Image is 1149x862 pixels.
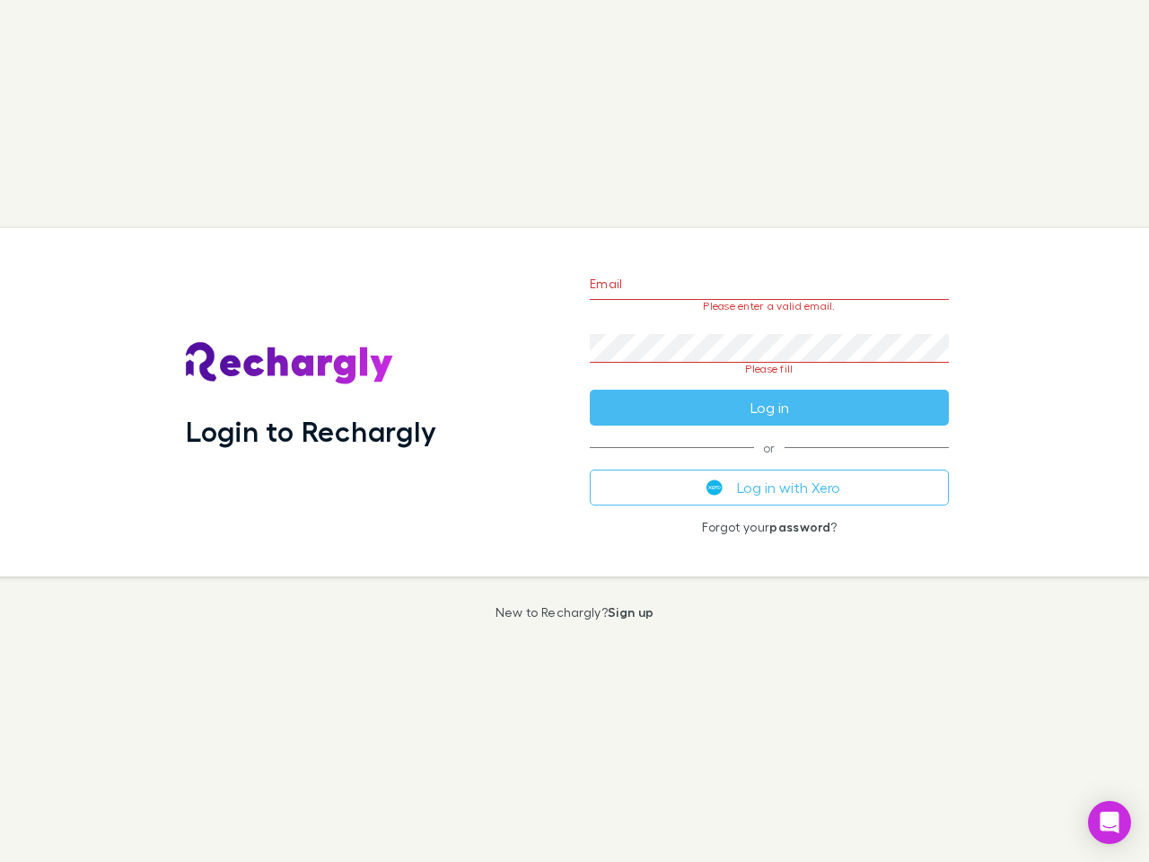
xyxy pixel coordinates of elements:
img: Rechargly's Logo [186,342,394,385]
p: Please enter a valid email. [590,300,949,312]
a: Sign up [608,604,653,620]
p: New to Rechargly? [496,605,654,620]
div: Open Intercom Messenger [1088,801,1131,844]
p: Forgot your ? [590,520,949,534]
a: password [769,519,830,534]
span: or [590,447,949,448]
h1: Login to Rechargly [186,414,436,448]
button: Log in with Xero [590,470,949,506]
p: Please fill [590,363,949,375]
button: Log in [590,390,949,426]
img: Xero's logo [706,479,723,496]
